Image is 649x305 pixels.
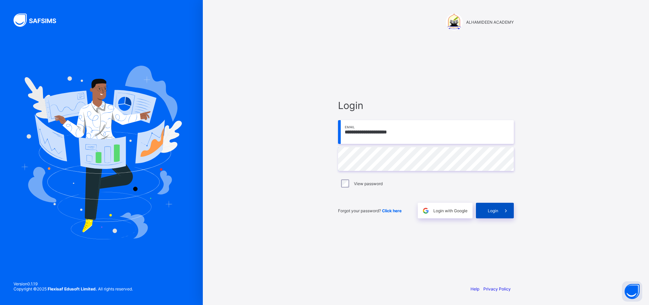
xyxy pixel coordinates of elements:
[14,281,133,286] span: Version 0.1.19
[471,286,479,291] a: Help
[433,208,467,213] span: Login with Google
[422,207,430,215] img: google.396cfc9801f0270233282035f929180a.svg
[382,208,402,213] a: Click here
[14,286,133,291] span: Copyright © 2025 All rights reserved.
[622,281,642,302] button: Open asap
[354,181,383,186] label: View password
[338,208,402,213] span: Forgot your password?
[483,286,511,291] a: Privacy Policy
[466,20,514,25] span: ALHAMIDEEN ACADEMY
[338,100,514,111] span: Login
[48,286,97,291] strong: Flexisaf Edusoft Limited.
[14,14,64,27] img: SAFSIMS Logo
[488,208,498,213] span: Login
[21,66,182,239] img: Hero Image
